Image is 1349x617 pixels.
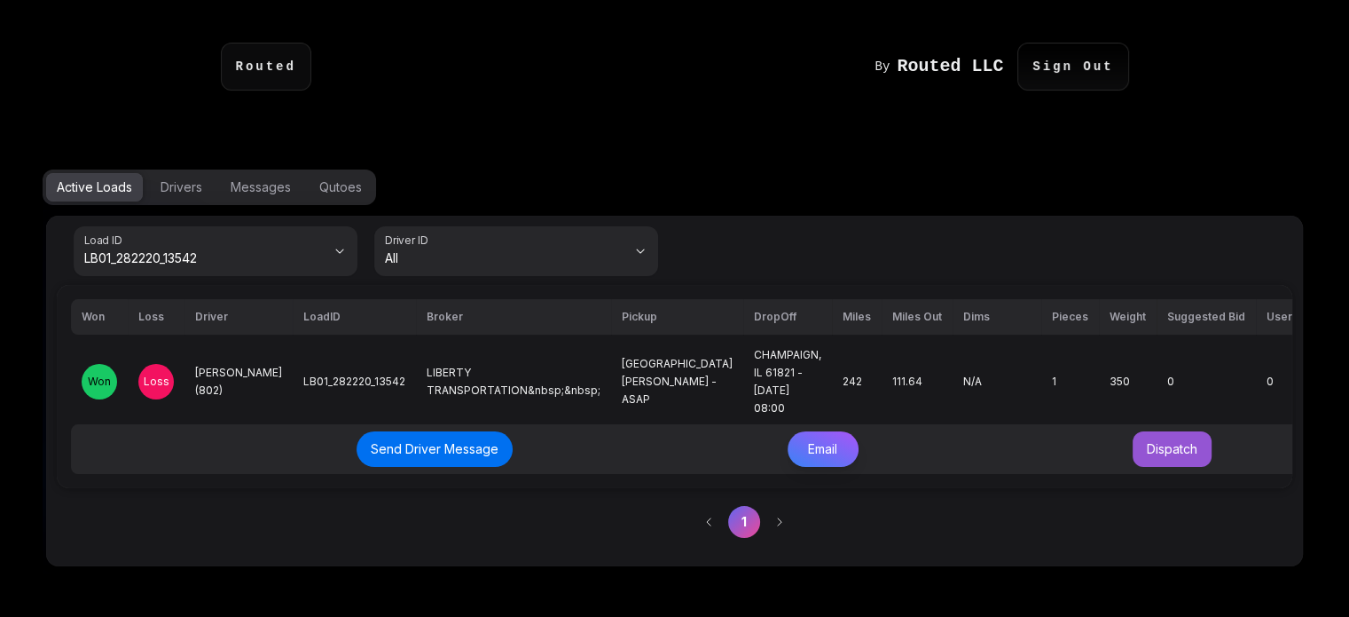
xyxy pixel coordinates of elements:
[74,226,357,276] button: Load IDLB01_282220_13542
[892,375,922,388] span: 111.64
[743,299,832,335] th: DropOff
[1157,299,1256,335] th: Suggested Bid
[1133,431,1212,467] button: Dispatch
[1041,299,1099,335] th: Pieces
[1052,375,1056,388] span: 1
[728,506,760,538] button: 1
[43,170,376,205] div: Options
[195,366,282,397] span: [PERSON_NAME] (802)
[88,375,111,389] span: Won
[319,178,362,196] div: Qutoes
[357,431,513,467] button: Send Driver Message
[231,178,291,196] div: Messages
[385,233,434,248] label: Driver ID
[385,249,626,267] span: All
[1256,299,1322,335] th: User Bid
[832,299,882,335] th: Miles
[843,375,862,388] span: 242
[963,375,982,388] span: N/A
[374,226,658,276] button: Driver IDAll
[874,58,1017,75] a: By Routed LLC
[1032,58,1113,75] code: Sign Out
[1099,299,1157,335] th: Weight
[953,299,1041,335] th: Dims
[161,178,202,196] div: Drivers
[144,375,169,389] span: Loss
[1167,375,1174,388] span: 0
[1267,375,1274,388] span: 0
[788,431,859,467] button: Email
[43,170,1306,205] div: Options
[84,233,128,248] label: Load ID
[84,249,325,267] span: LB01_282220_13542
[427,366,600,397] span: LIBERTY TRANSPORTATION&nbsp;&nbsp;
[754,348,821,415] span: CHAMPAIGN, IL 61821 - [DATE] 08:00
[303,375,405,388] span: LB01_282220_13542
[236,58,296,75] code: Routed
[684,497,1284,547] nav: pagination navigation
[416,299,611,335] th: Broker
[1017,43,1128,91] p: Sign Out
[882,299,953,335] th: Miles Out
[1110,375,1130,388] span: 350
[57,178,132,196] div: Active Loads
[128,299,184,335] th: Loss
[293,299,416,335] th: LoadID
[622,357,733,406] span: [GEOGRAPHIC_DATA][PERSON_NAME] - ASAP
[897,58,1003,75] h1: Routed LLC
[184,299,293,335] th: Driver
[71,299,128,335] th: Won
[611,299,743,335] th: Pickup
